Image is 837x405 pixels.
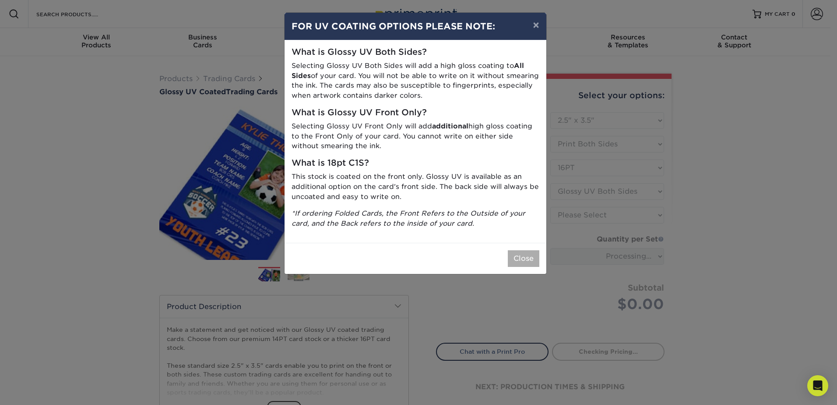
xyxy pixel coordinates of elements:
p: Selecting Glossy UV Both Sides will add a high gloss coating to of your card. You will not be abl... [292,61,539,101]
p: This stock is coated on the front only. Glossy UV is available as an additional option on the car... [292,172,539,202]
h4: FOR UV COATING OPTIONS PLEASE NOTE: [292,20,539,33]
div: Open Intercom Messenger [807,375,828,396]
h5: What is Glossy UV Front Only? [292,108,539,118]
strong: additional [432,122,468,130]
h5: What is Glossy UV Both Sides? [292,47,539,57]
button: × [526,13,546,37]
strong: All Sides [292,61,524,80]
button: Close [508,250,539,267]
p: Selecting Glossy UV Front Only will add high gloss coating to the Front Only of your card. You ca... [292,121,539,151]
i: *If ordering Folded Cards, the Front Refers to the Outside of your card, and the Back refers to t... [292,209,525,227]
h5: What is 18pt C1S? [292,158,539,168]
